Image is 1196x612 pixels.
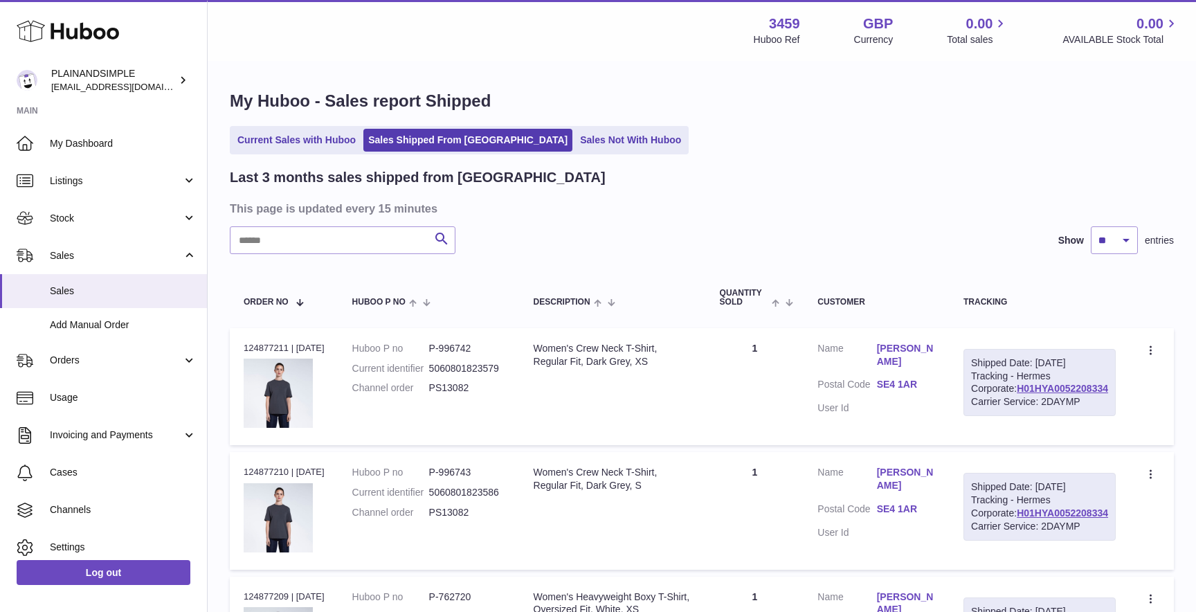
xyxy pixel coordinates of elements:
[963,298,1116,307] div: Tracking
[50,285,197,298] span: Sales
[817,342,876,372] dt: Name
[854,33,894,46] div: Currency
[50,249,182,262] span: Sales
[429,466,506,479] dd: P-996743
[352,342,429,355] dt: Huboo P no
[51,67,176,93] div: PLAINANDSIMPLE
[352,506,429,519] dt: Channel order
[877,378,936,391] a: SE4 1AR
[50,391,197,404] span: Usage
[534,298,590,307] span: Description
[51,81,203,92] span: [EMAIL_ADDRESS][DOMAIN_NAME]
[230,168,606,187] h2: Last 3 months sales shipped from [GEOGRAPHIC_DATA]
[963,473,1116,541] div: Tracking - Hermes Corporate:
[575,129,686,152] a: Sales Not With Huboo
[1062,33,1179,46] span: AVAILABLE Stock Total
[947,15,1008,46] a: 0.00 Total sales
[233,129,361,152] a: Current Sales with Huboo
[352,591,429,604] dt: Huboo P no
[769,15,800,33] strong: 3459
[947,33,1008,46] span: Total sales
[877,342,936,368] a: [PERSON_NAME]
[363,129,572,152] a: Sales Shipped From [GEOGRAPHIC_DATA]
[1017,383,1108,394] a: H01HYA0052208334
[429,506,506,519] dd: PS13082
[352,298,406,307] span: Huboo P no
[966,15,993,33] span: 0.00
[429,381,506,395] dd: PS13082
[50,503,197,516] span: Channels
[50,318,197,332] span: Add Manual Order
[50,137,197,150] span: My Dashboard
[706,452,804,569] td: 1
[429,486,506,499] dd: 5060801823586
[244,591,325,603] div: 124877209 | [DATE]
[50,541,197,554] span: Settings
[817,298,936,307] div: Customer
[1062,15,1179,46] a: 0.00 AVAILABLE Stock Total
[50,466,197,479] span: Cases
[720,289,768,307] span: Quantity Sold
[50,429,182,442] span: Invoicing and Payments
[230,201,1170,216] h3: This page is updated every 15 minutes
[352,466,429,479] dt: Huboo P no
[817,466,876,496] dt: Name
[863,15,893,33] strong: GBP
[706,328,804,445] td: 1
[17,560,190,585] a: Log out
[754,33,800,46] div: Huboo Ref
[963,349,1116,417] div: Tracking - Hermes Corporate:
[17,70,37,91] img: duco@plainandsimple.com
[50,354,182,367] span: Orders
[877,503,936,516] a: SE4 1AR
[817,378,876,395] dt: Postal Code
[429,342,506,355] dd: P-996742
[817,402,876,415] dt: User Id
[429,591,506,604] dd: P-762720
[244,483,313,552] img: 34591724237492.jpeg
[244,359,313,428] img: 34591724237498.jpeg
[429,362,506,375] dd: 5060801823579
[1017,507,1108,519] a: H01HYA0052208334
[244,298,289,307] span: Order No
[971,395,1108,408] div: Carrier Service: 2DAYMP
[817,503,876,519] dt: Postal Code
[1145,234,1174,247] span: entries
[817,526,876,539] dt: User Id
[50,174,182,188] span: Listings
[230,90,1174,112] h1: My Huboo - Sales report Shipped
[971,520,1108,533] div: Carrier Service: 2DAYMP
[50,212,182,225] span: Stock
[244,342,325,354] div: 124877211 | [DATE]
[352,486,429,499] dt: Current identifier
[244,466,325,478] div: 124877210 | [DATE]
[352,381,429,395] dt: Channel order
[352,362,429,375] dt: Current identifier
[1136,15,1163,33] span: 0.00
[1058,234,1084,247] label: Show
[534,342,692,368] div: Women's Crew Neck T-Shirt, Regular Fit, Dark Grey, XS
[877,466,936,492] a: [PERSON_NAME]
[971,357,1108,370] div: Shipped Date: [DATE]
[971,480,1108,494] div: Shipped Date: [DATE]
[534,466,692,492] div: Women's Crew Neck T-Shirt, Regular Fit, Dark Grey, S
